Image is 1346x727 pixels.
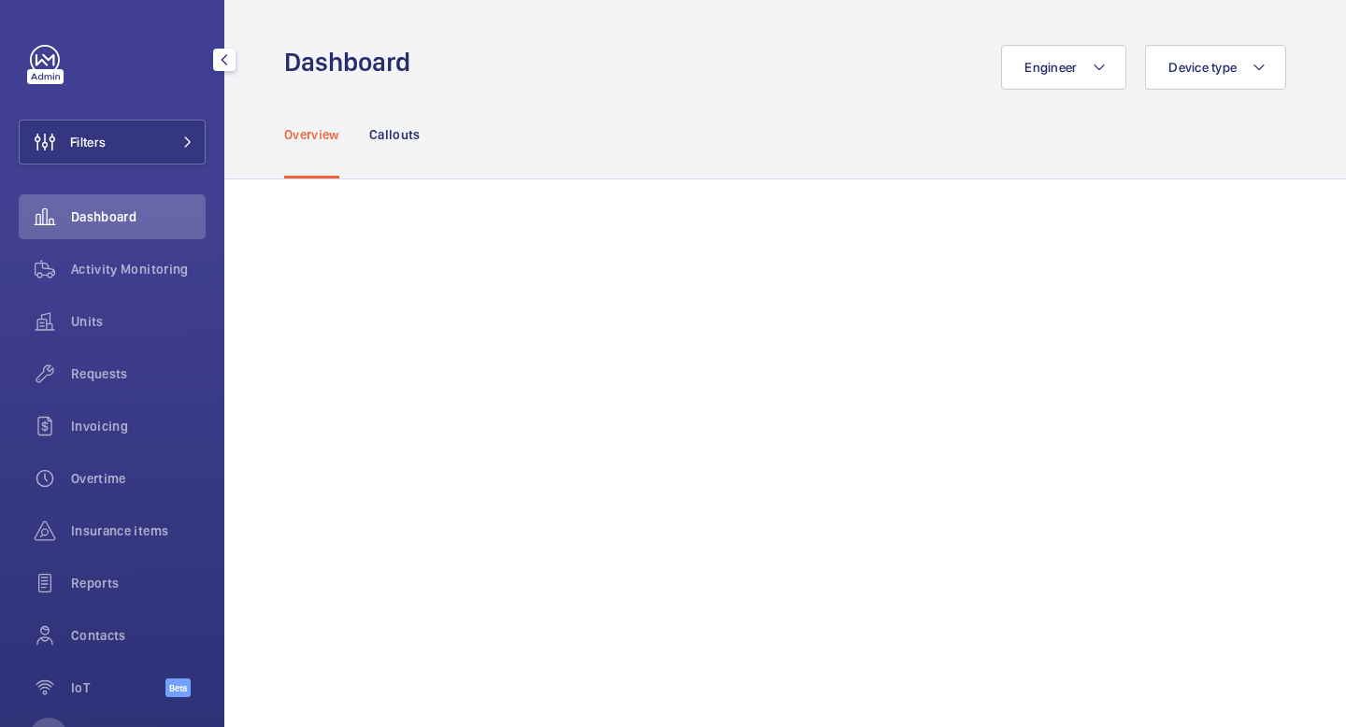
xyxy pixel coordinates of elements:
[71,312,206,331] span: Units
[1001,45,1126,90] button: Engineer
[1168,60,1237,75] span: Device type
[71,260,206,278] span: Activity Monitoring
[71,417,206,435] span: Invoicing
[71,364,206,383] span: Requests
[71,521,206,540] span: Insurance items
[71,678,165,697] span: IoT
[71,626,206,645] span: Contacts
[70,133,106,151] span: Filters
[71,207,206,226] span: Dashboard
[369,125,421,144] p: Callouts
[165,678,191,697] span: Beta
[71,469,206,488] span: Overtime
[284,45,422,79] h1: Dashboard
[1145,45,1286,90] button: Device type
[1024,60,1077,75] span: Engineer
[284,125,339,144] p: Overview
[71,574,206,592] span: Reports
[19,120,206,164] button: Filters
